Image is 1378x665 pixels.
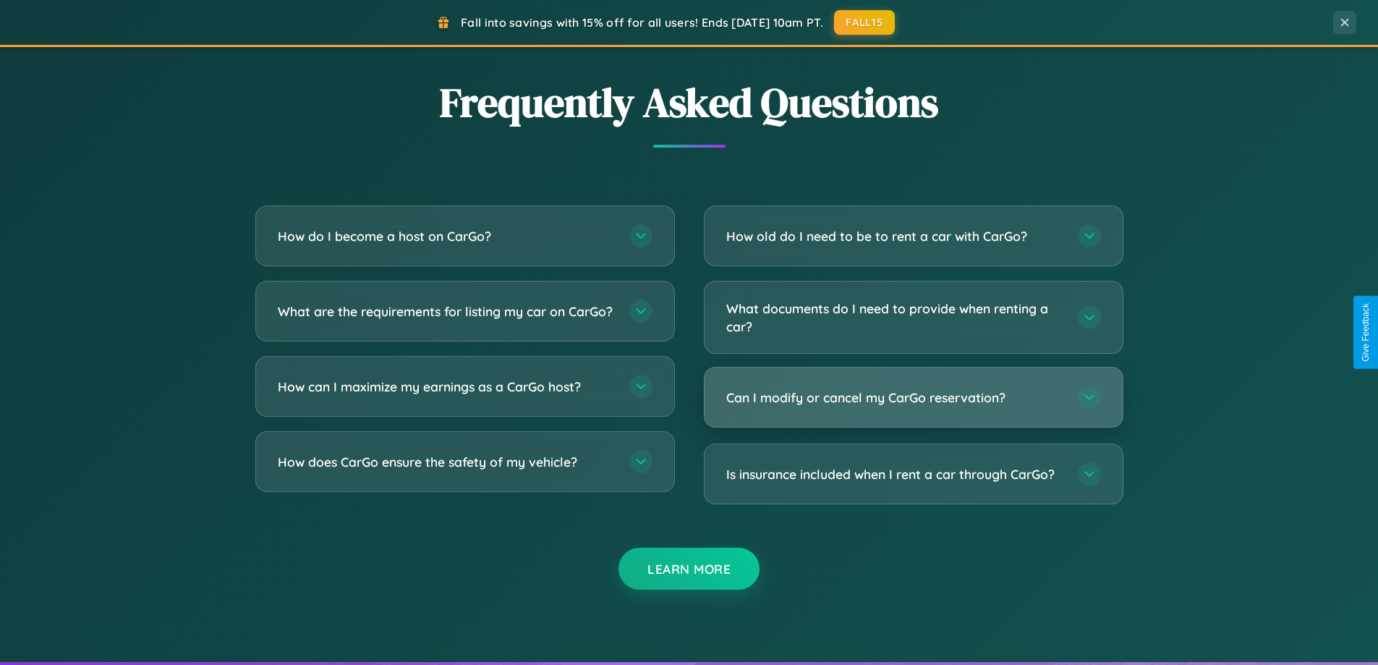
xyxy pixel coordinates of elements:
h3: How old do I need to be to rent a car with CarGo? [726,227,1063,245]
h2: Frequently Asked Questions [255,75,1123,130]
h3: Can I modify or cancel my CarGo reservation? [726,389,1063,407]
h3: What are the requirements for listing my car on CarGo? [278,302,615,321]
h3: How do I become a host on CarGo? [278,227,615,245]
div: Give Feedback [1361,303,1371,362]
h3: How can I maximize my earnings as a CarGo host? [278,378,615,396]
h3: How does CarGo ensure the safety of my vehicle? [278,453,615,471]
button: Learn More [618,548,760,590]
span: Fall into savings with 15% off for all users! Ends [DATE] 10am PT. [461,15,823,30]
h3: Is insurance included when I rent a car through CarGo? [726,465,1063,483]
h3: What documents do I need to provide when renting a car? [726,300,1063,335]
button: FALL15 [834,10,895,35]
